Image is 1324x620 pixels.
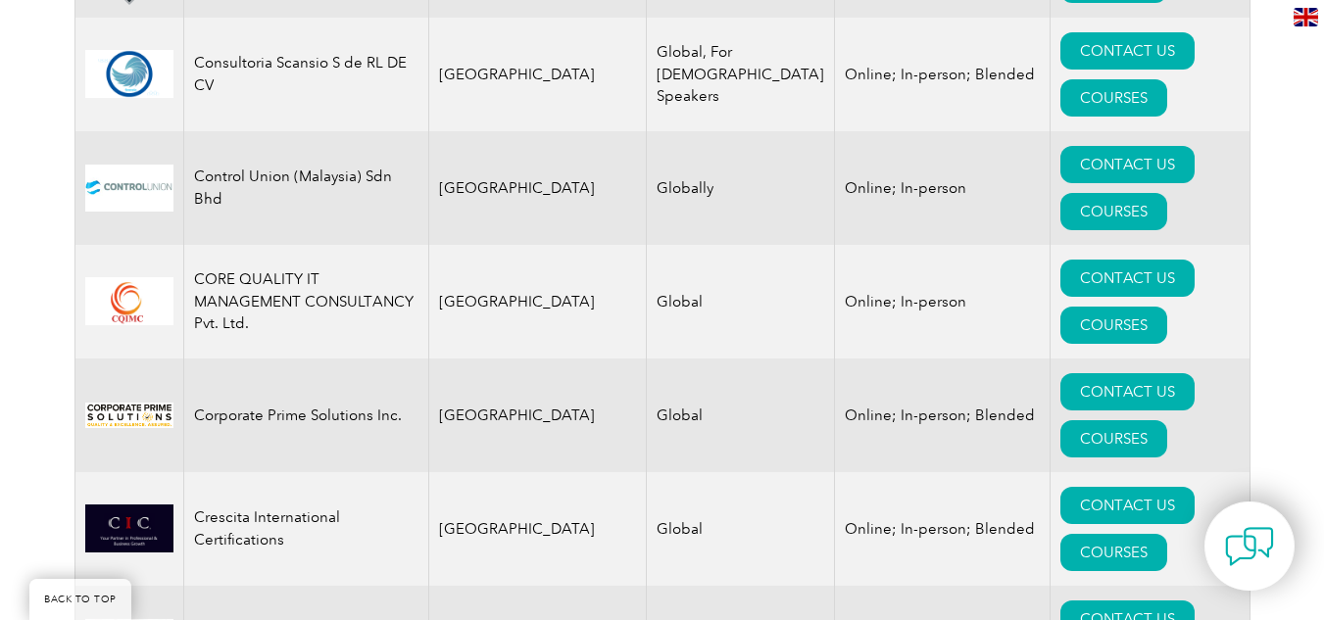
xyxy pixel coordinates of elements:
a: CONTACT US [1060,146,1195,183]
td: [GEOGRAPHIC_DATA] [428,358,647,472]
td: [GEOGRAPHIC_DATA] [428,245,647,358]
td: Online; In-person; Blended [835,472,1051,586]
td: [GEOGRAPHIC_DATA] [428,18,647,131]
td: Consultoria Scansio S de RL DE CV [183,18,428,131]
td: Online; In-person; Blended [835,18,1051,131]
img: d55caf2d-1539-eb11-a813-000d3a79722d-logo.jpg [85,277,173,325]
img: 798996db-ac37-ef11-a316-00224812a81c-logo.png [85,504,173,552]
td: Global [647,245,835,358]
td: Crescita International Certifications [183,472,428,586]
td: Globally [647,131,835,245]
td: [GEOGRAPHIC_DATA] [428,472,647,586]
a: CONTACT US [1060,373,1195,410]
img: 6dc0da95-72c5-ec11-a7b6-002248d3b1f1-logo.png [85,50,173,98]
a: COURSES [1060,307,1167,344]
a: CONTACT US [1060,260,1195,297]
img: en [1294,8,1318,26]
a: COURSES [1060,420,1167,457]
a: CONTACT US [1060,487,1195,524]
td: Online; In-person [835,245,1051,358]
a: CONTACT US [1060,32,1195,70]
img: 534ecdca-dfff-ed11-8f6c-00224814fd52-logo.jpg [85,165,173,212]
a: COURSES [1060,193,1167,230]
td: Control Union (Malaysia) Sdn Bhd [183,131,428,245]
a: COURSES [1060,79,1167,117]
img: 12b7c7c5-1696-ea11-a812-000d3ae11abd-logo.jpg [85,403,173,428]
a: BACK TO TOP [29,579,131,620]
td: Global [647,472,835,586]
td: Global, For [DEMOGRAPHIC_DATA] Speakers [647,18,835,131]
td: Corporate Prime Solutions Inc. [183,358,428,472]
td: Online; In-person; Blended [835,358,1051,472]
td: CORE QUALITY IT MANAGEMENT CONSULTANCY Pvt. Ltd. [183,245,428,358]
a: COURSES [1060,534,1167,571]
td: Online; In-person [835,131,1051,245]
img: contact-chat.png [1225,522,1274,571]
td: Global [647,358,835,472]
td: [GEOGRAPHIC_DATA] [428,131,647,245]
